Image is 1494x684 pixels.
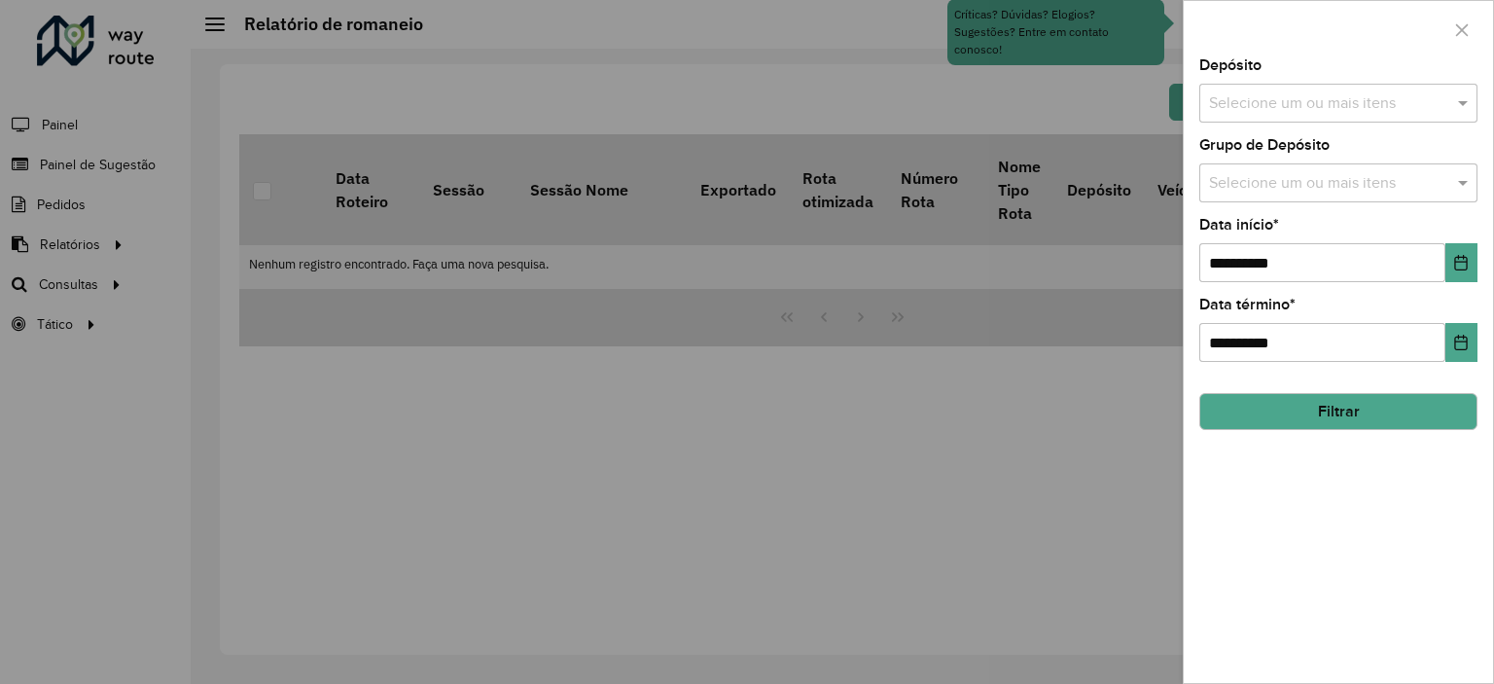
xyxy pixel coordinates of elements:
[1199,293,1296,316] label: Data término
[1445,323,1477,362] button: Choose Date
[1199,54,1262,77] label: Depósito
[1445,243,1477,282] button: Choose Date
[1199,133,1330,157] label: Grupo de Depósito
[1199,393,1477,430] button: Filtrar
[1199,213,1279,236] label: Data início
